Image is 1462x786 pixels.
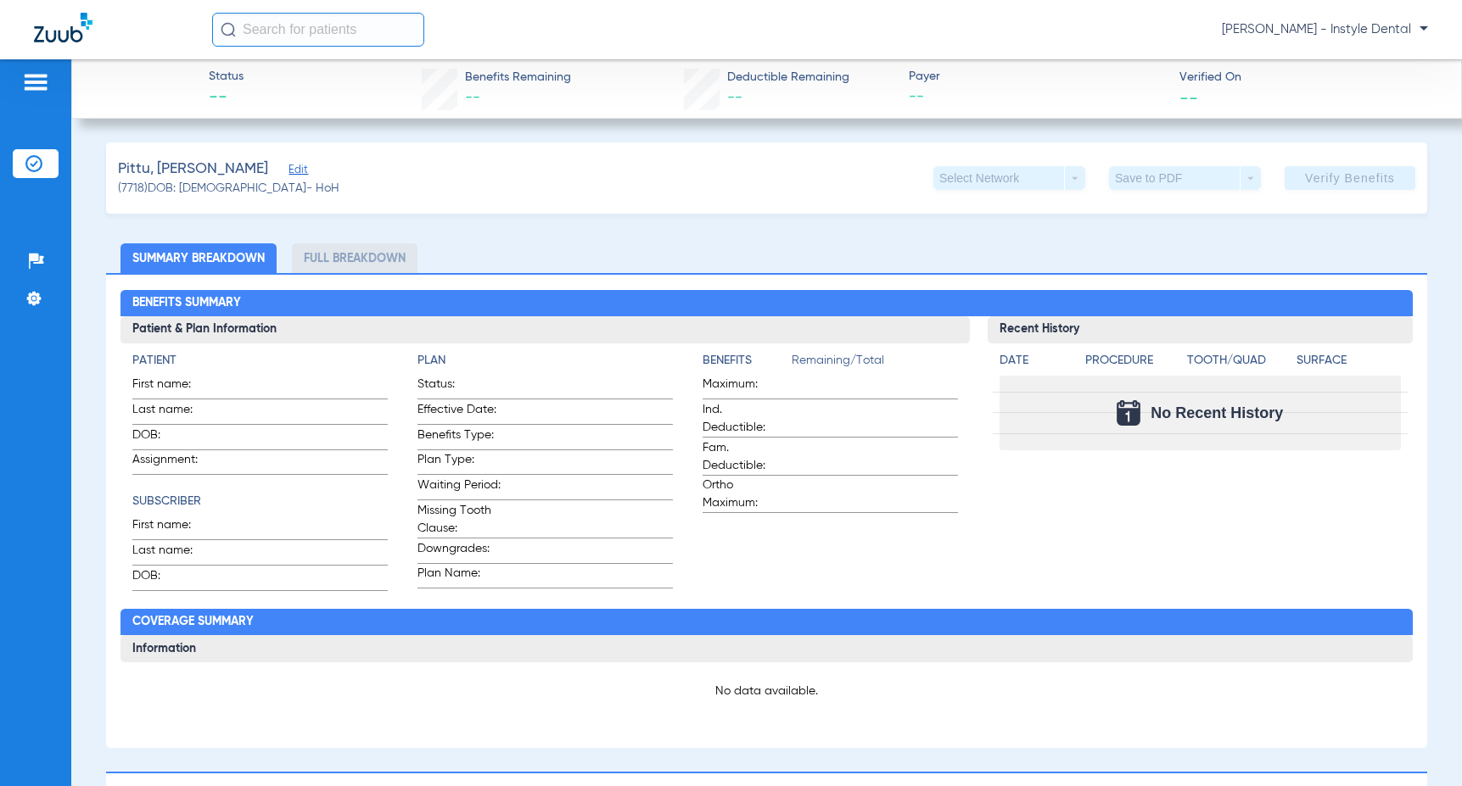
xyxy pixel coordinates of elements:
[1222,21,1428,38] span: [PERSON_NAME] - Instyle Dental
[292,243,417,273] li: Full Breakdown
[417,565,501,588] span: Plan Name:
[417,426,501,449] span: Benefits Type:
[132,683,1400,700] p: No data available.
[221,22,236,37] img: Search Icon
[988,316,1412,343] h3: Recent History
[132,376,216,399] span: First name:
[417,401,501,424] span: Effective Date:
[1000,352,1071,370] h4: Date
[1000,352,1071,376] app-breakdown-title: Date
[1179,69,1435,86] span: Verified On
[132,493,388,510] h4: Subscriber
[703,439,786,475] span: Fam. Deductible:
[1085,352,1180,370] h4: Procedure
[417,352,673,370] h4: Plan
[22,72,49,92] img: hamburger-icon
[118,180,339,198] span: (7718) DOB: [DEMOGRAPHIC_DATA] - HoH
[34,13,92,42] img: Zuub Logo
[1297,352,1400,376] app-breakdown-title: Surface
[703,352,792,376] app-breakdown-title: Benefits
[465,69,571,86] span: Benefits Remaining
[120,290,1412,317] h2: Benefits Summary
[792,352,958,376] span: Remaining/Total
[417,502,501,538] span: Missing Tooth Clause:
[120,609,1412,636] h2: Coverage Summary
[120,635,1412,662] h3: Information
[1187,352,1291,370] h4: Tooth/Quad
[417,376,501,399] span: Status:
[212,13,424,47] input: Search for patients
[132,451,216,474] span: Assignment:
[465,90,480,105] span: --
[1117,400,1140,426] img: Calendar
[120,243,277,273] li: Summary Breakdown
[132,426,216,449] span: DOB:
[703,352,792,370] h4: Benefits
[1187,352,1291,376] app-breakdown-title: Tooth/Quad
[727,90,742,105] span: --
[417,477,501,499] span: Waiting Period:
[209,86,244,110] span: --
[909,68,1164,86] span: Payer
[118,159,268,180] span: Pittu, [PERSON_NAME]
[417,451,501,474] span: Plan Type:
[288,164,304,180] span: Edit
[132,516,216,539] span: First name:
[132,401,216,424] span: Last name:
[1297,352,1400,370] h4: Surface
[132,542,216,565] span: Last name:
[132,352,388,370] h4: Patient
[417,540,501,563] span: Downgrades:
[1085,352,1180,376] app-breakdown-title: Procedure
[120,316,970,343] h3: Patient & Plan Information
[1179,88,1198,106] span: --
[703,376,786,399] span: Maximum:
[703,477,786,512] span: Ortho Maximum:
[727,69,849,86] span: Deductible Remaining
[909,86,1164,108] span: --
[132,567,216,590] span: DOB:
[209,68,244,86] span: Status
[703,401,786,437] span: Ind. Deductible:
[1151,404,1283,421] span: No Recent History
